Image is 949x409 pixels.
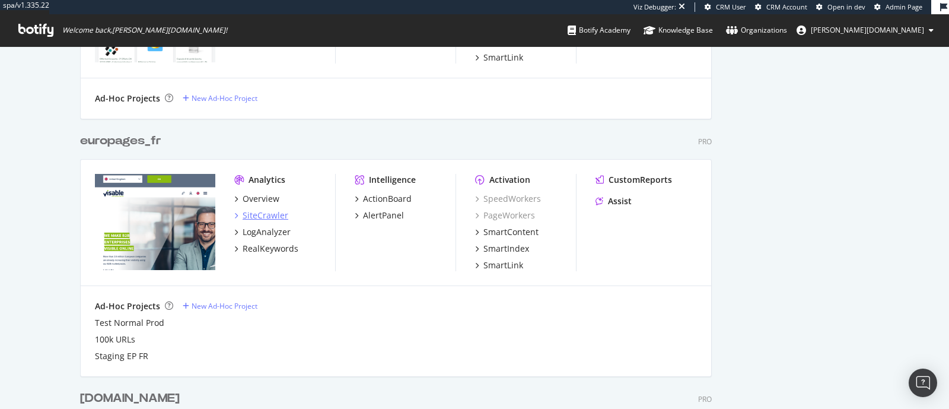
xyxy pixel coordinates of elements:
[726,24,787,36] div: Organizations
[234,210,288,221] a: SiteCrawler
[355,193,412,205] a: ActionBoard
[475,210,535,221] a: PageWorkers
[80,390,184,407] a: [DOMAIN_NAME]
[369,174,416,186] div: Intelligence
[483,226,539,238] div: SmartContent
[644,24,713,36] div: Knowledge Base
[475,52,523,64] a: SmartLink
[95,174,215,270] img: europages.fr
[644,14,713,46] a: Knowledge Base
[608,195,632,207] div: Assist
[609,174,672,186] div: CustomReports
[363,210,404,221] div: AlertPanel
[716,2,746,11] span: CRM User
[95,93,160,104] div: Ad-Hoc Projects
[192,301,257,311] div: New Ad-Hoc Project
[95,317,164,329] a: Test Normal Prod
[633,2,676,12] div: Viz Debugger:
[755,2,807,12] a: CRM Account
[95,334,135,345] a: 100k URLs
[827,2,865,11] span: Open in dev
[234,226,291,238] a: LogAnalyzer
[475,193,541,205] a: SpeedWorkers
[698,394,712,404] div: Pro
[192,93,257,103] div: New Ad-Hoc Project
[886,2,922,11] span: Admin Page
[568,24,630,36] div: Botify Academy
[475,226,539,238] a: SmartContent
[811,25,924,35] span: jenny.ren
[80,132,161,150] div: europages_fr
[234,193,279,205] a: Overview
[909,369,937,397] div: Open Intercom Messenger
[595,174,672,186] a: CustomReports
[874,2,922,12] a: Admin Page
[705,2,746,12] a: CRM User
[363,193,412,205] div: ActionBoard
[483,259,523,271] div: SmartLink
[183,93,257,103] a: New Ad-Hoc Project
[95,350,148,362] a: Staging EP FR
[698,137,712,147] div: Pro
[475,259,523,271] a: SmartLink
[355,210,404,221] a: AlertPanel
[568,14,630,46] a: Botify Academy
[249,174,285,186] div: Analytics
[489,174,530,186] div: Activation
[726,14,787,46] a: Organizations
[183,301,257,311] a: New Ad-Hoc Project
[234,243,298,255] a: RealKeywords
[475,243,529,255] a: SmartIndex
[243,210,288,221] div: SiteCrawler
[62,26,227,35] span: Welcome back, [PERSON_NAME][DOMAIN_NAME] !
[766,2,807,11] span: CRM Account
[483,243,529,255] div: SmartIndex
[80,390,180,407] div: [DOMAIN_NAME]
[595,195,632,207] a: Assist
[243,243,298,255] div: RealKeywords
[787,21,943,40] button: [PERSON_NAME][DOMAIN_NAME]
[243,193,279,205] div: Overview
[243,226,291,238] div: LogAnalyzer
[95,300,160,312] div: Ad-Hoc Projects
[80,132,166,150] a: europages_fr
[816,2,865,12] a: Open in dev
[483,52,523,64] div: SmartLink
